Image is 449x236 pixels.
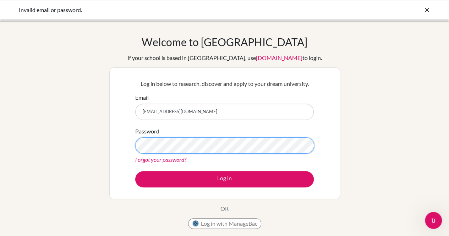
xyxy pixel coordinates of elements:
[135,79,314,88] p: Log in below to research, discover and apply to your dream university.
[135,156,186,163] a: Forgot your password?
[256,54,302,61] a: [DOMAIN_NAME]
[19,6,324,14] div: Invalid email or password.
[220,204,229,213] p: OR
[127,54,322,62] div: If your school is based in [GEOGRAPHIC_DATA], use to login.
[188,218,261,229] button: Log in with ManageBac
[425,212,442,229] iframe: Intercom live chat
[135,93,149,102] label: Email
[135,127,159,136] label: Password
[135,171,314,187] button: Log in
[142,35,307,48] h1: Welcome to [GEOGRAPHIC_DATA]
